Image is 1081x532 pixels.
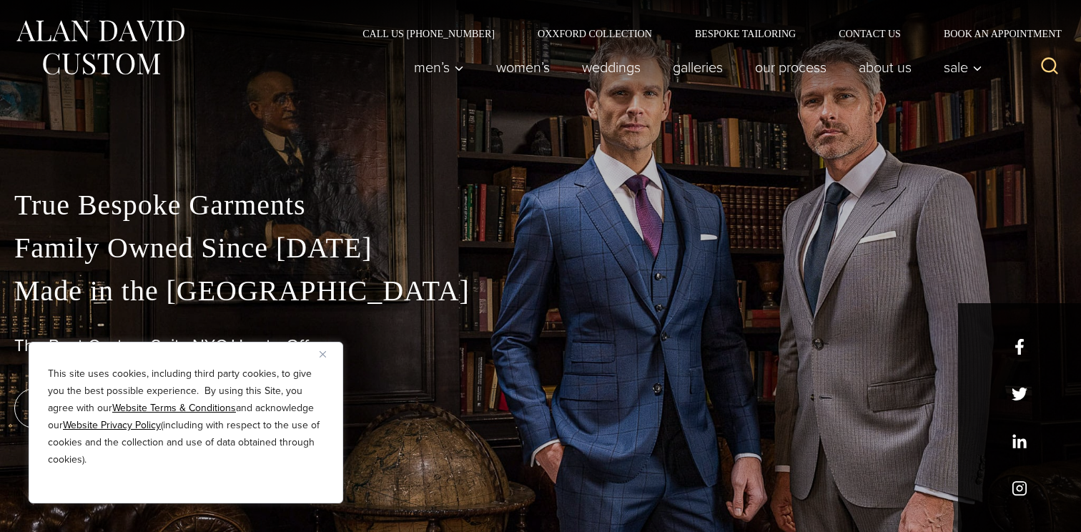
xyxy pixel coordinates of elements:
[341,29,516,39] a: Call Us [PHONE_NUMBER]
[922,29,1067,39] a: Book an Appointment
[480,53,566,82] a: Women’s
[566,53,657,82] a: weddings
[843,53,928,82] a: About Us
[48,365,324,468] p: This site uses cookies, including third party cookies, to give you the best possible experience. ...
[14,335,1067,356] h1: The Best Custom Suits NYC Has to Offer
[14,388,214,428] a: book an appointment
[516,29,673,39] a: Oxxford Collection
[657,53,739,82] a: Galleries
[320,345,337,363] button: Close
[14,16,186,79] img: Alan David Custom
[341,29,1067,39] nav: Secondary Navigation
[817,29,922,39] a: Contact Us
[673,29,817,39] a: Bespoke Tailoring
[739,53,843,82] a: Our Process
[398,53,990,82] nav: Primary Navigation
[112,400,236,415] a: Website Terms & Conditions
[63,418,161,433] a: Website Privacy Policy
[320,351,326,358] img: Close
[414,60,464,74] span: Men’s
[1032,50,1067,84] button: View Search Form
[14,184,1067,312] p: True Bespoke Garments Family Owned Since [DATE] Made in the [GEOGRAPHIC_DATA]
[944,60,982,74] span: Sale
